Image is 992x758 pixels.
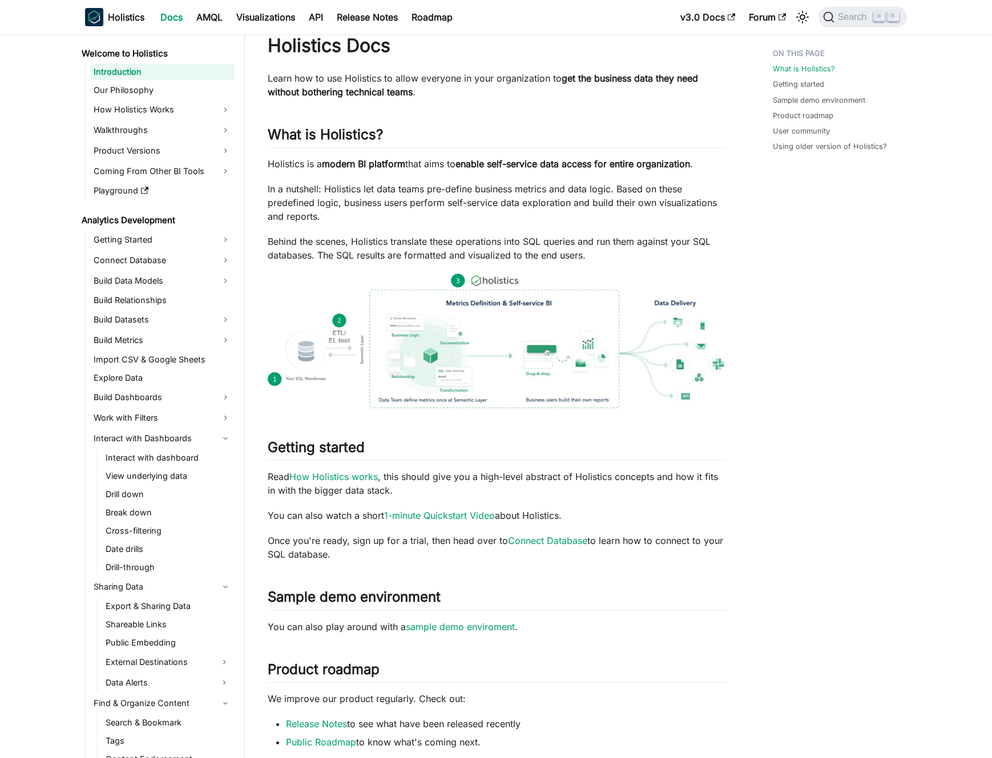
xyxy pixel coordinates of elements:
a: Coming From Other BI Tools [90,162,235,180]
h2: Product roadmap [268,661,727,683]
a: Playground [90,183,235,199]
a: Using older version of Holistics? [773,141,887,152]
p: We improve our product regularly. Check out: [268,692,727,705]
a: Connect Database [90,251,235,269]
a: How Holistics Works [90,100,235,119]
a: Build Dashboards [90,388,235,406]
a: User community [773,126,830,136]
p: Behind the scenes, Holistics translate these operations into SQL queries and run them against you... [268,235,727,262]
strong: enable self-service data access for entire organization [455,158,690,170]
a: HolisticsHolistics [85,8,144,26]
a: Tags [102,733,235,749]
a: Build Datasets [90,311,235,329]
button: Switch between dark and light mode (currently light mode) [793,8,812,26]
a: Roadmap [405,8,459,26]
a: Drill down [102,486,235,502]
a: Search & Bookmark [102,715,235,731]
a: Welcome to Holistics [78,46,235,62]
a: Explore Data [90,370,235,386]
li: to see what have been released recently [286,717,727,731]
a: Introduction [90,64,235,80]
h2: What is Holistics? [268,126,727,148]
a: Interact with Dashboards [90,429,235,447]
a: Getting started [773,79,824,90]
p: Read , this should give you a high-level abstract of Holistics concepts and how it fits in with t... [268,470,727,497]
a: 1-minute Quickstart Video [384,510,495,521]
a: Our Philosophy [90,82,235,98]
a: Connect Database [508,535,587,546]
nav: Docs sidebar [74,34,245,758]
kbd: ⌘ [873,11,885,22]
a: Drill-through [102,559,235,575]
a: Work with Filters [90,409,235,427]
h2: Sample demo environment [268,588,727,610]
h1: Holistics Docs [268,34,727,57]
kbd: K [888,11,899,22]
img: Holistics [85,8,103,26]
b: Holistics [108,10,144,24]
button: Expand sidebar category 'External Destinations' [214,653,235,671]
a: Import CSV & Google Sheets [90,352,235,368]
a: Find & Organize Content [90,694,235,712]
p: Learn how to use Holistics to allow everyone in your organization to . [268,71,727,99]
a: API [302,8,330,26]
a: Product Versions [90,142,235,160]
a: Build Metrics [90,331,235,349]
a: Getting Started [90,231,235,249]
a: Shareable Links [102,616,235,632]
span: Search [834,12,874,22]
a: External Destinations [102,653,214,671]
p: You can also play around with a . [268,620,727,634]
a: Sharing Data [90,578,235,596]
li: to know what's coming next. [286,735,727,749]
a: Forum [742,8,793,26]
a: How Holistics works [289,471,378,482]
p: Once you're ready, sign up for a trial, then head over to to learn how to connect to your SQL dat... [268,534,727,561]
a: Build Relationships [90,292,235,308]
a: Date drills [102,541,235,557]
a: What is Holistics? [773,63,835,74]
a: Walkthroughs [90,121,235,139]
a: Data Alerts [102,674,214,692]
a: Export & Sharing Data [102,598,235,614]
p: You can also watch a short about Holistics. [268,509,727,522]
p: Holistics is a that aims to . [268,157,727,171]
strong: modern BI platform [322,158,405,170]
a: Public Embedding [102,635,235,651]
a: Analytics Development [78,212,235,228]
a: Docs [154,8,189,26]
a: Sample demo environment [773,95,865,106]
a: Public Roadmap [286,736,356,748]
button: Search (Command+K) [818,7,907,27]
a: sample demo enviroment [406,621,515,632]
a: Release Notes [286,718,347,729]
a: Interact with dashboard [102,450,235,466]
h2: Getting started [268,439,727,461]
a: Build Data Models [90,272,235,290]
a: AMQL [189,8,229,26]
button: Expand sidebar category 'Data Alerts' [214,674,235,692]
a: View underlying data [102,468,235,484]
a: Product roadmap [773,110,833,121]
a: v3.0 Docs [674,8,742,26]
a: Release Notes [330,8,405,26]
a: Break down [102,505,235,521]
img: How Holistics fits in your Data Stack [268,273,727,408]
a: Visualizations [229,8,302,26]
p: In a nutshell: Holistics let data teams pre-define business metrics and data logic. Based on thes... [268,182,727,223]
a: Cross-filtering [102,523,235,539]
